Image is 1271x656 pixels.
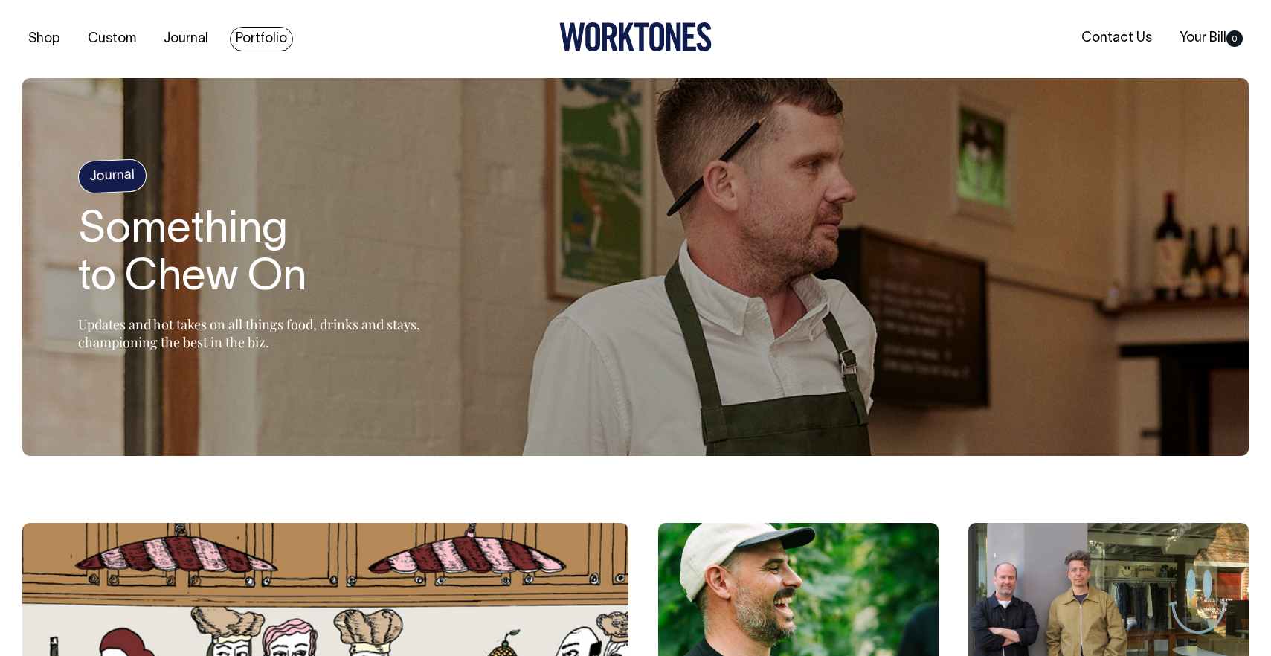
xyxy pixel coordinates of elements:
h1: Something to Chew On [78,208,450,303]
a: Custom [82,27,142,51]
p: Updates and hot takes on all things food, drinks and stays, championing the best in the biz. [78,315,450,351]
a: Shop [22,27,66,51]
a: Contact Us [1075,26,1158,51]
a: Your Bill0 [1174,26,1249,51]
span: 0 [1226,30,1243,47]
a: Portfolio [230,27,293,51]
h4: Journal [77,158,147,194]
a: Journal [158,27,214,51]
